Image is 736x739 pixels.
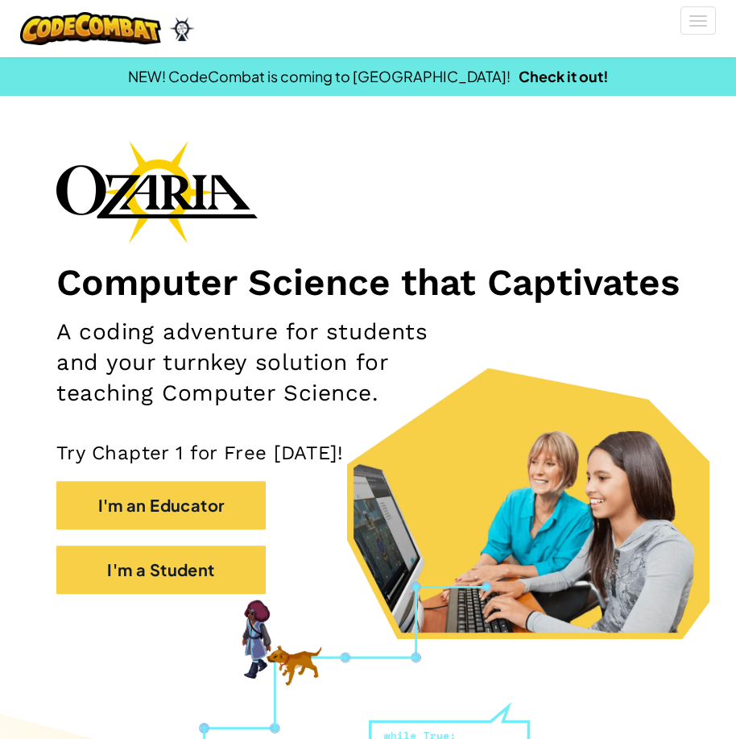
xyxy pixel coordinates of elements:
[128,67,511,85] span: NEW! CodeCombat is coming to [GEOGRAPHIC_DATA]!
[56,317,474,409] h2: A coding adventure for students and your turnkey solution for teaching Computer Science.
[169,17,195,41] img: Ozaria
[20,12,161,45] img: CodeCombat logo
[56,546,266,594] button: I'm a Student
[519,67,609,85] a: Check it out!
[56,441,680,465] p: Try Chapter 1 for Free [DATE]!
[56,481,266,529] button: I'm an Educator
[56,140,258,243] img: Ozaria branding logo
[56,259,680,305] h1: Computer Science that Captivates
